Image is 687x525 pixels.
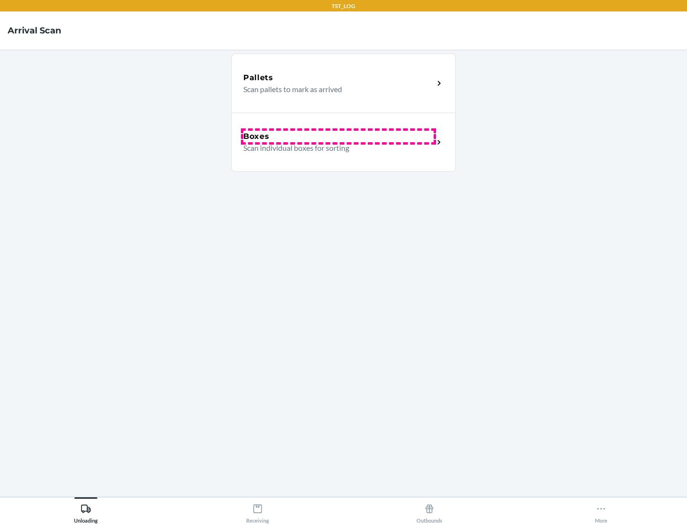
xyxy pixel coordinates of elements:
[231,113,456,172] a: BoxesScan individual boxes for sorting
[343,497,515,524] button: Outbounds
[416,500,442,524] div: Outbounds
[595,500,607,524] div: More
[8,24,61,37] h4: Arrival Scan
[243,142,426,154] p: Scan individual boxes for sorting
[74,500,98,524] div: Unloading
[246,500,269,524] div: Receiving
[515,497,687,524] button: More
[243,131,270,142] h5: Boxes
[172,497,343,524] button: Receiving
[243,72,273,84] h5: Pallets
[243,84,426,95] p: Scan pallets to mark as arrived
[332,2,355,10] p: TST_LOG
[231,53,456,113] a: PalletsScan pallets to mark as arrived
